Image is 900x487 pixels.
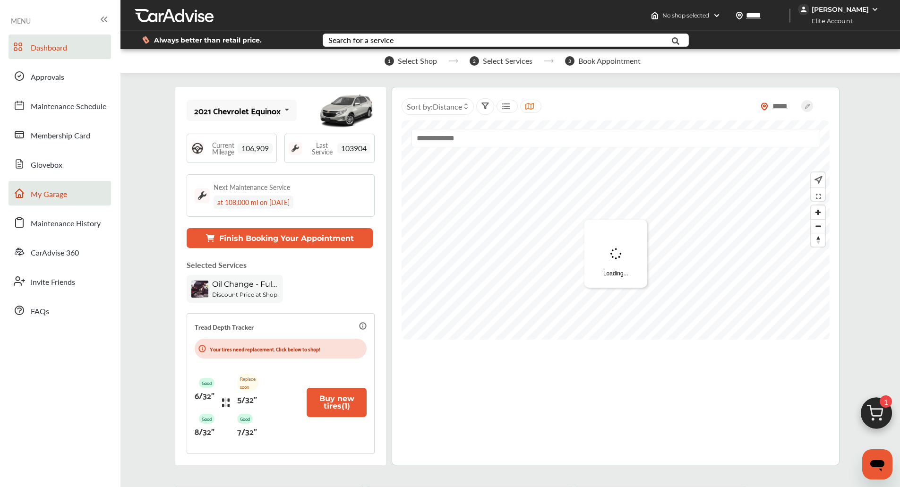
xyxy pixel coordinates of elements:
[713,12,720,19] img: header-down-arrow.9dd2ce7d.svg
[212,291,277,298] b: Discount Price at Shop
[811,220,825,233] span: Zoom out
[31,218,101,230] span: Maintenance History
[584,220,647,288] div: Loading...
[578,57,641,65] span: Book Appointment
[337,143,370,154] span: 103904
[31,247,79,259] span: CarAdvise 360
[238,143,273,154] span: 106,909
[237,374,258,392] p: Replace soon
[9,269,111,293] a: Invite Friends
[651,12,659,19] img: header-home-logo.8d720a4f.svg
[307,142,337,155] span: Last Service
[385,56,394,66] span: 1
[237,424,257,438] p: 7/32"
[210,344,320,353] p: Your tires need replacement. Click below to shop!
[31,71,64,84] span: Approvals
[237,414,253,424] p: Good
[483,57,532,65] span: Select Services
[880,395,892,408] span: 1
[9,34,111,59] a: Dashboard
[237,392,257,406] p: 5/32"
[154,37,262,43] span: Always better than retail price.
[199,414,214,424] p: Good
[9,298,111,323] a: FAQs
[812,5,869,14] div: [PERSON_NAME]
[811,219,825,233] button: Zoom out
[209,142,238,155] span: Current Mileage
[31,188,67,201] span: My Garage
[799,16,860,26] span: Elite Account
[433,101,462,112] span: Distance
[31,130,90,142] span: Membership Card
[871,6,879,13] img: WGsFRI8htEPBVLJbROoPRyZpYNWhNONpIPPETTm6eUC0GeLEiAAAAAElFTkSuQmCC
[813,175,823,185] img: recenter.ce011a49.svg
[307,388,367,417] button: Buy new tires(1)
[9,152,111,176] a: Glovebox
[222,397,230,407] img: tire_track_logo.b900bcbc.svg
[9,239,111,264] a: CarAdvise 360
[11,17,31,25] span: MENU
[199,378,214,388] p: Good
[662,12,709,19] span: No shop selected
[854,393,899,438] img: cart_icon.3d0951e8.svg
[31,306,49,318] span: FAQs
[214,196,293,209] div: at 108,000 mi on [DATE]
[31,101,106,113] span: Maintenance Schedule
[212,280,278,289] span: Oil Change - Full-synthetic
[407,101,462,112] span: Sort by :
[195,321,254,332] p: Tread Depth Tracker
[191,281,208,298] img: oil-change-thumb.jpg
[142,36,149,44] img: dollor_label_vector.a70140d1.svg
[9,93,111,118] a: Maintenance Schedule
[9,181,111,205] a: My Garage
[195,388,214,402] p: 6/32"
[761,103,768,111] img: location_vector_orange.38f05af8.svg
[9,122,111,147] a: Membership Card
[811,205,825,219] button: Zoom in
[214,182,290,192] div: Next Maintenance Service
[9,64,111,88] a: Approvals
[798,4,809,15] img: jVpblrzwTbfkPYzPPzSLxeg0AAAAASUVORK5CYII=
[402,120,830,340] canvas: Map
[544,59,554,63] img: stepper-arrow.e24c07c6.svg
[398,57,437,65] span: Select Shop
[194,106,281,115] div: 2021 Chevrolet Equinox
[187,228,373,248] button: Finish Booking Your Appointment
[31,42,67,54] span: Dashboard
[191,142,204,155] img: steering_logo
[328,36,394,44] div: Search for a service
[470,56,479,66] span: 2
[448,59,458,63] img: stepper-arrow.e24c07c6.svg
[31,276,75,289] span: Invite Friends
[789,9,790,23] img: header-divider.bc55588e.svg
[9,210,111,235] a: Maintenance History
[31,159,62,171] span: Glovebox
[811,233,825,247] button: Reset bearing to north
[862,449,892,479] iframe: Button to launch messaging window
[195,424,214,438] p: 8/32"
[318,89,375,132] img: mobile_14793_st0640_046.jpg
[195,188,210,203] img: maintenance_logo
[736,12,743,19] img: location_vector.a44bc228.svg
[187,259,247,270] p: Selected Services
[289,142,302,155] img: maintenance_logo
[565,56,574,66] span: 3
